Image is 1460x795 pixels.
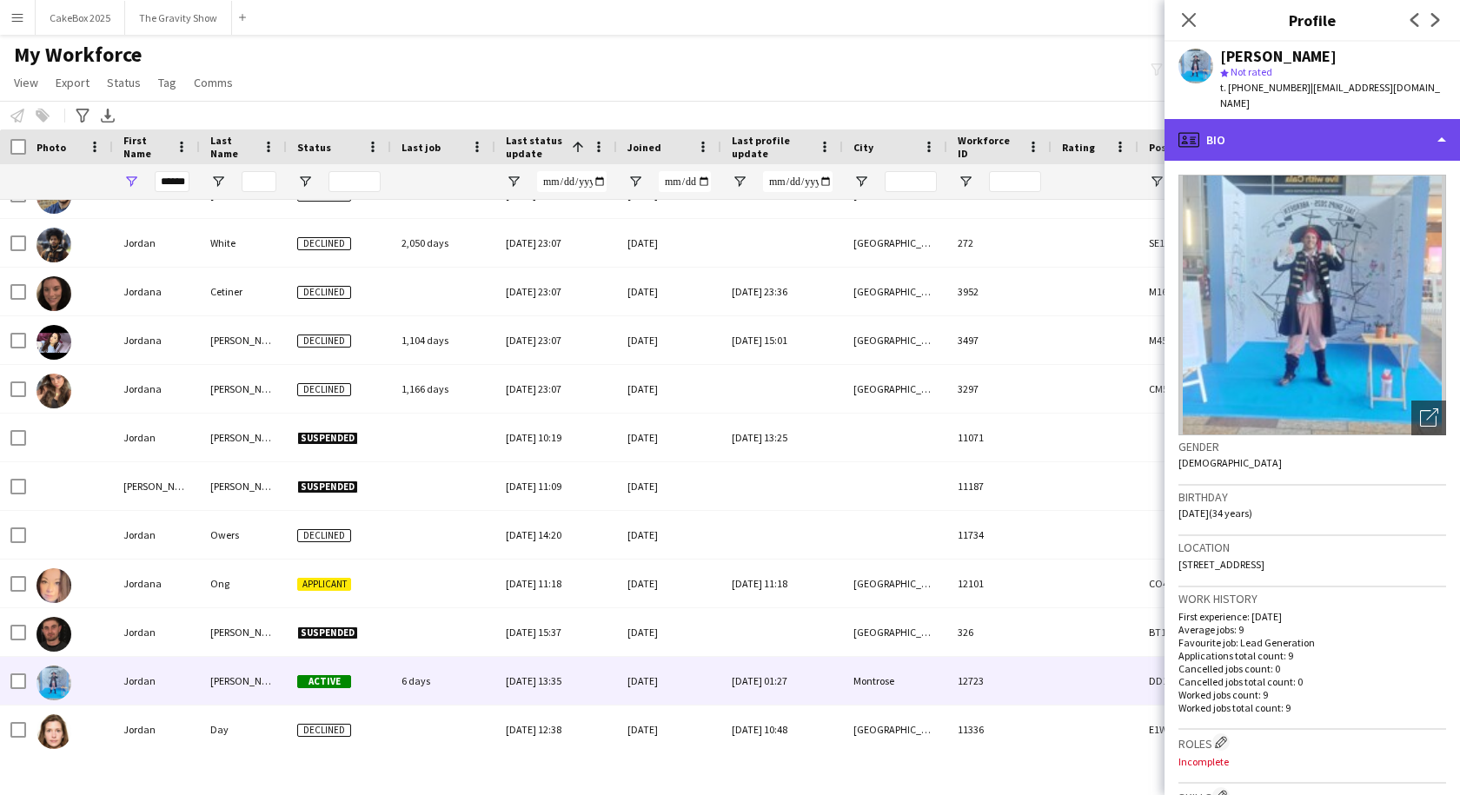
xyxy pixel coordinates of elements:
[100,71,148,94] a: Status
[506,134,565,160] span: Last status update
[297,141,331,154] span: Status
[1220,49,1337,64] div: [PERSON_NAME]
[1178,649,1446,662] p: Applications total count: 9
[36,714,71,749] img: Jordan Day
[989,171,1041,192] input: Workforce ID Filter Input
[495,316,617,364] div: [DATE] 23:07
[947,560,1052,607] div: 12101
[495,268,617,315] div: [DATE] 23:07
[853,141,873,154] span: City
[1149,174,1165,189] button: Open Filter Menu
[885,171,937,192] input: City Filter Input
[853,174,869,189] button: Open Filter Menu
[1220,81,1440,109] span: | [EMAIL_ADDRESS][DOMAIN_NAME]
[297,724,351,737] span: Declined
[200,219,287,267] div: White
[297,675,351,688] span: Active
[187,71,240,94] a: Comms
[617,608,721,656] div: [DATE]
[627,174,643,189] button: Open Filter Menu
[617,316,721,364] div: [DATE]
[113,706,200,753] div: Jordan
[1231,65,1272,78] span: Not rated
[151,71,183,94] a: Tag
[200,268,287,315] div: Cetiner
[107,75,141,90] span: Status
[1411,401,1446,435] div: Open photos pop-in
[36,617,71,652] img: Jordan Dickson
[732,174,747,189] button: Open Filter Menu
[200,511,287,559] div: Owers
[947,706,1052,753] div: 11336
[36,1,125,35] button: CakeBox 2025
[49,71,96,94] a: Export
[843,560,947,607] div: [GEOGRAPHIC_DATA]
[328,171,381,192] input: Status Filter Input
[763,171,833,192] input: Last profile update Filter Input
[200,657,287,705] div: [PERSON_NAME]
[1062,141,1095,154] span: Rating
[1138,657,1243,705] div: DD10 8NP
[194,75,233,90] span: Comms
[843,268,947,315] div: [GEOGRAPHIC_DATA]
[36,276,71,311] img: Jordana Cetiner
[617,706,721,753] div: [DATE]
[155,171,189,192] input: First Name Filter Input
[158,75,176,90] span: Tag
[200,706,287,753] div: Day
[297,286,351,299] span: Declined
[495,462,617,510] div: [DATE] 11:09
[36,374,71,408] img: Jordana Linch
[113,365,200,413] div: Jordana
[7,71,45,94] a: View
[721,414,843,461] div: [DATE] 13:25
[1178,558,1264,571] span: [STREET_ADDRESS]
[113,560,200,607] div: Jordana
[1138,365,1243,413] div: CM5 9QQ
[947,219,1052,267] div: 272
[659,171,711,192] input: Joined Filter Input
[56,75,90,90] span: Export
[200,365,287,413] div: [PERSON_NAME]
[297,626,358,639] span: Suspended
[113,657,200,705] div: Jordan
[14,42,142,68] span: My Workforce
[36,568,71,603] img: Jordana Ong
[721,706,843,753] div: [DATE] 10:48
[1138,560,1243,607] div: CO4 6BW
[14,75,38,90] span: View
[721,316,843,364] div: [DATE] 15:01
[947,657,1052,705] div: 12723
[200,462,287,510] div: [PERSON_NAME]
[1138,268,1243,315] div: M16 8HG
[36,228,71,262] img: Jordan White
[36,325,71,360] img: Jordana Jacobs
[1178,662,1446,675] p: Cancelled jobs count: 0
[627,141,661,154] span: Joined
[391,657,495,705] div: 6 days
[1165,119,1460,161] div: Bio
[947,511,1052,559] div: 11734
[113,219,200,267] div: Jordan
[210,174,226,189] button: Open Filter Menu
[843,706,947,753] div: [GEOGRAPHIC_DATA]
[617,657,721,705] div: [DATE]
[617,268,721,315] div: [DATE]
[200,608,287,656] div: [PERSON_NAME]
[947,268,1052,315] div: 3952
[113,462,200,510] div: [PERSON_NAME]
[113,268,200,315] div: Jordana
[947,365,1052,413] div: 3297
[391,219,495,267] div: 2,050 days
[1178,675,1446,688] p: Cancelled jobs total count: 0
[617,511,721,559] div: [DATE]
[1178,507,1252,520] span: [DATE] (34 years)
[958,174,973,189] button: Open Filter Menu
[495,657,617,705] div: [DATE] 13:35
[1220,81,1311,94] span: t. [PHONE_NUMBER]
[297,174,313,189] button: Open Filter Menu
[1178,623,1446,636] p: Average jobs: 9
[391,316,495,364] div: 1,104 days
[721,268,843,315] div: [DATE] 23:36
[495,560,617,607] div: [DATE] 11:18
